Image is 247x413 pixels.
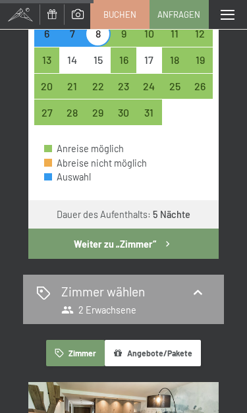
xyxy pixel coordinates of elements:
div: Mon Oct 13 2025 [34,47,60,73]
div: Tue Oct 07 2025 [59,21,85,47]
span: Anfragen [157,9,200,20]
div: Anreise möglich [111,74,136,99]
div: Wed Oct 29 2025 [85,99,111,125]
div: 31 [138,107,161,130]
div: Sun Oct 12 2025 [188,21,213,47]
div: 17 [138,55,161,78]
div: 22 [86,81,109,104]
div: Mon Oct 06 2025 [34,21,60,47]
button: Angebote/Pakete [105,340,201,366]
div: 14 [61,55,84,78]
div: 25 [163,81,186,104]
div: Anreise möglich [34,21,60,47]
a: Anfragen [150,1,208,28]
div: 6 [36,28,59,51]
div: 9 [112,28,135,51]
div: 26 [189,81,212,104]
div: Anreise möglich [59,74,85,99]
div: Anreise nicht möglich [136,47,162,73]
div: 27 [36,107,59,130]
div: 10 [138,28,161,51]
div: Anreise nicht möglich [85,47,111,73]
div: 30 [112,107,135,130]
div: Sat Oct 25 2025 [162,74,188,99]
div: Anreise möglich [59,21,85,47]
div: 24 [138,81,161,104]
button: Zimmer [46,340,104,366]
span: Buchen [103,9,136,20]
div: Anreise möglich [111,99,136,125]
div: Anreise möglich [44,142,203,156]
div: Anreise möglich [136,99,162,125]
div: Anreise möglich [188,74,213,99]
div: Wed Oct 15 2025 [85,47,111,73]
div: Fri Oct 17 2025 [136,47,162,73]
div: Auswahl [44,170,203,184]
div: Fri Oct 10 2025 [136,21,162,47]
div: 23 [112,81,135,104]
div: Anreise möglich [85,21,111,47]
div: Fri Oct 24 2025 [136,74,162,99]
div: Wed Oct 08 2025 [85,21,111,47]
div: Wed Oct 22 2025 [85,74,111,99]
span: 2 Erwachsene [61,304,136,316]
div: 16 [112,55,135,78]
div: 20 [36,81,59,104]
div: 19 [189,55,212,78]
div: Anreise möglich [85,99,111,125]
div: Anreise möglich [162,74,188,99]
a: Buchen [91,1,149,28]
div: Thu Oct 09 2025 [111,21,136,47]
div: Anreise möglich [188,21,213,47]
div: 28 [61,107,84,130]
div: 8 [86,28,109,51]
div: Thu Oct 30 2025 [111,99,136,125]
h2: Zimmer wählen [61,283,145,301]
div: Anreise möglich [136,74,162,99]
div: Anreise möglich [85,74,111,99]
div: Tue Oct 21 2025 [59,74,85,99]
div: Anreise möglich [34,99,60,125]
div: 11 [163,28,186,51]
div: Tue Oct 14 2025 [59,47,85,73]
div: 18 [163,55,186,78]
div: Abreise nicht möglich [44,156,203,171]
div: Sun Oct 19 2025 [188,47,213,73]
div: Anreise möglich [34,74,60,99]
div: Anreise möglich [188,47,213,73]
div: 21 [61,81,84,104]
div: Sat Oct 11 2025 [162,21,188,47]
b: 5 Nächte [153,209,190,220]
div: Anreise möglich [162,47,188,73]
div: Anreise möglich [34,47,60,73]
button: Weiter zu „Zimmer“ [28,229,219,259]
div: Anreise nicht möglich [59,47,85,73]
div: 13 [36,55,59,78]
div: 15 [86,55,109,78]
div: 7 [61,28,84,51]
div: Thu Oct 23 2025 [111,74,136,99]
div: Sat Oct 18 2025 [162,47,188,73]
div: 29 [86,107,109,130]
div: Anreise möglich [111,21,136,47]
div: Thu Oct 16 2025 [111,47,136,73]
div: Anreise möglich [162,21,188,47]
div: Fri Oct 31 2025 [136,99,162,125]
div: Mon Oct 27 2025 [34,99,60,125]
div: Tue Oct 28 2025 [59,99,85,125]
div: Mon Oct 20 2025 [34,74,60,99]
div: Anreise möglich [59,99,85,125]
div: 12 [189,28,212,51]
div: Dauer des Aufenthalts: [57,208,190,221]
div: Anreise möglich [111,47,136,73]
div: Anreise möglich [136,21,162,47]
div: Sun Oct 26 2025 [188,74,213,99]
